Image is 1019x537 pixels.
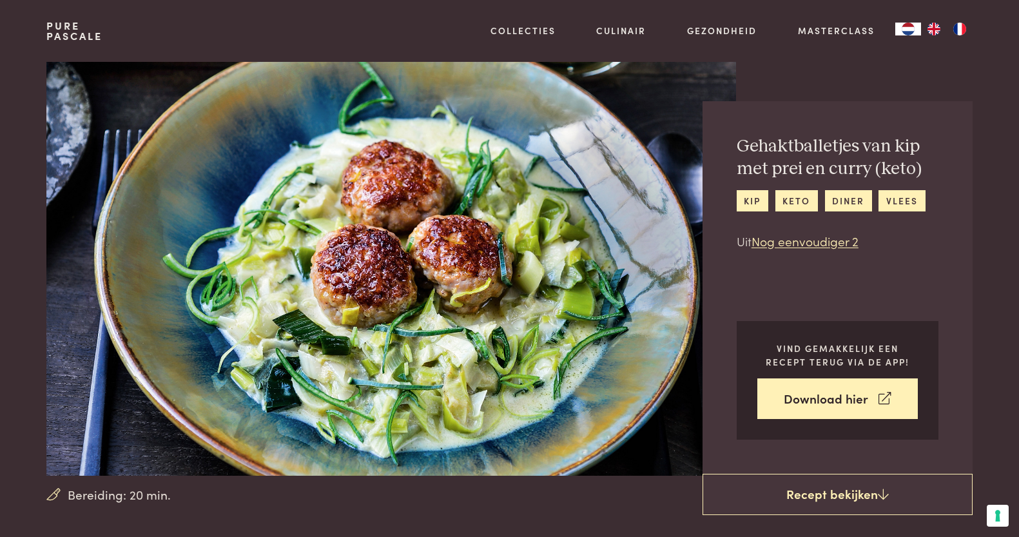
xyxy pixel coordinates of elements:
p: Vind gemakkelijk een recept terug via de app! [757,342,918,368]
a: Collecties [490,24,556,37]
a: EN [921,23,947,35]
p: Uit [737,232,938,251]
a: PurePascale [46,21,102,41]
img: Gehaktballetjes van kip met prei en curry (keto) [46,62,735,476]
a: Download hier [757,378,918,419]
div: Language [895,23,921,35]
a: vlees [878,190,925,211]
a: Masterclass [798,24,875,37]
button: Uw voorkeuren voor toestemming voor trackingtechnologieën [987,505,1009,527]
a: Culinair [596,24,646,37]
a: Nog eenvoudiger 2 [752,232,859,249]
span: Bereiding: 20 min. [68,485,171,504]
a: Gezondheid [687,24,757,37]
a: kip [737,190,768,211]
a: NL [895,23,921,35]
a: FR [947,23,973,35]
aside: Language selected: Nederlands [895,23,973,35]
a: keto [775,190,818,211]
a: diner [825,190,872,211]
a: Recept bekijken [703,474,973,515]
h2: Gehaktballetjes van kip met prei en curry (keto) [737,135,938,180]
ul: Language list [921,23,973,35]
